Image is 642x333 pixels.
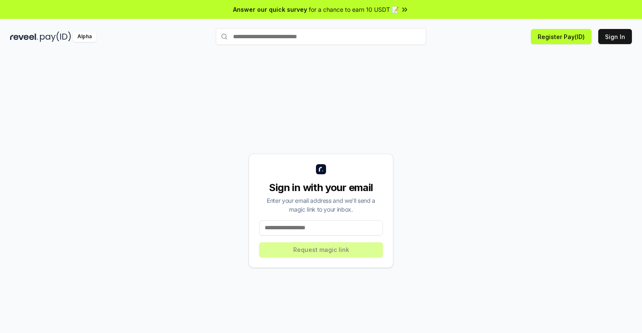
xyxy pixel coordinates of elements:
img: logo_small [316,164,326,174]
div: Enter your email address and we’ll send a magic link to your inbox. [259,196,383,214]
div: Alpha [73,31,96,42]
img: reveel_dark [10,31,38,42]
div: Sign in with your email [259,181,383,194]
img: pay_id [40,31,71,42]
span: for a chance to earn 10 USDT 📝 [309,5,399,14]
button: Sign In [598,29,632,44]
button: Register Pay(ID) [531,29,592,44]
span: Answer our quick survey [233,5,307,14]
